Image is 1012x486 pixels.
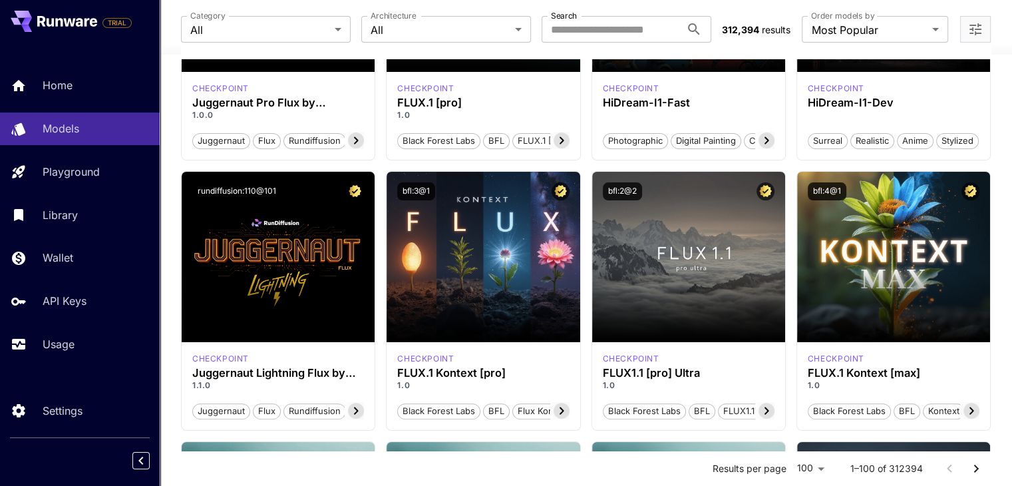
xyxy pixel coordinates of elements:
[671,132,741,149] button: Digital Painting
[43,164,100,180] p: Playground
[513,405,574,418] span: Flux Kontext
[253,132,281,149] button: flux
[898,134,933,148] span: Anime
[603,97,774,109] div: HiDream-I1-Fast
[371,22,510,38] span: All
[808,353,864,365] div: FLUX.1 Kontext [max]
[102,15,132,31] span: Add your payment card to enable full platform functionality.
[744,132,795,149] button: Cinematic
[253,134,280,148] span: flux
[808,134,847,148] span: Surreal
[718,402,805,419] button: FLUX1.1 [pro] Ultra
[961,182,979,200] button: Certified Model – Vetted for best performance and includes a commercial license.
[397,182,435,200] button: bfl:3@1
[603,379,774,391] p: 1.0
[512,132,574,149] button: FLUX.1 [pro]
[850,462,923,475] p: 1–100 of 312394
[132,452,150,469] button: Collapse sidebar
[283,402,346,419] button: rundiffusion
[103,18,131,28] span: TRIAL
[897,132,933,149] button: Anime
[808,182,846,200] button: bfl:4@1
[811,10,874,21] label: Order models by
[483,132,510,149] button: BFL
[397,367,569,379] h3: FLUX.1 Kontext [pro]
[792,459,829,478] div: 100
[397,353,454,365] p: checkpoint
[43,293,86,309] p: API Keys
[192,182,281,200] button: rundiffusion:110@101
[713,462,786,475] p: Results per page
[552,182,570,200] button: Certified Model – Vetted for best performance and includes a commercial license.
[923,402,965,419] button: Kontext
[963,455,989,482] button: Go to next page
[192,367,364,379] h3: Juggernaut Lightning Flux by RunDiffusion
[757,182,774,200] button: Certified Model – Vetted for best performance and includes a commercial license.
[193,405,250,418] span: juggernaut
[808,83,864,95] div: HiDream Dev
[808,97,979,109] h3: HiDream-I1-Dev
[142,449,160,473] div: Collapse sidebar
[808,132,848,149] button: Surreal
[397,353,454,365] div: FLUX.1 Kontext [pro]
[397,132,480,149] button: Black Forest Labs
[808,379,979,391] p: 1.0
[513,134,574,148] span: FLUX.1 [pro]
[603,353,659,365] div: fluxultra
[397,83,454,95] p: checkpoint
[722,24,759,35] span: 312,394
[603,367,774,379] h3: FLUX1.1 [pro] Ultra
[603,405,685,418] span: Black Forest Labs
[397,402,480,419] button: Black Forest Labs
[190,22,329,38] span: All
[811,22,927,38] span: Most Popular
[894,402,920,419] button: BFL
[43,336,75,352] p: Usage
[371,10,416,21] label: Architecture
[192,109,364,121] p: 1.0.0
[284,405,345,418] span: rundiffusion
[967,21,983,38] button: Open more filters
[762,24,790,35] span: results
[192,379,364,391] p: 1.1.0
[671,134,741,148] span: Digital Painting
[193,134,250,148] span: juggernaut
[397,97,569,109] h3: FLUX.1 [pro]
[398,405,480,418] span: Black Forest Labs
[192,402,250,419] button: juggernaut
[936,132,979,149] button: Stylized
[850,132,894,149] button: Realistic
[937,134,978,148] span: Stylized
[808,367,979,379] h3: FLUX.1 Kontext [max]
[397,83,454,95] div: fluxpro
[808,402,891,419] button: Black Forest Labs
[43,121,79,136] p: Models
[192,132,250,149] button: juggernaut
[43,207,78,223] p: Library
[43,403,83,419] p: Settings
[894,405,920,418] span: BFL
[398,134,480,148] span: Black Forest Labs
[851,134,894,148] span: Realistic
[253,405,280,418] span: flux
[924,405,964,418] span: Kontext
[603,83,659,95] p: checkpoint
[192,97,364,109] div: Juggernaut Pro Flux by RunDiffusion
[745,134,794,148] span: Cinematic
[808,83,864,95] p: checkpoint
[603,134,667,148] span: Photographic
[397,379,569,391] p: 1.0
[551,10,577,21] label: Search
[603,83,659,95] div: HiDream Fast
[192,353,249,365] div: FLUX.1 D
[283,132,346,149] button: rundiffusion
[603,182,642,200] button: bfl:2@2
[284,134,345,148] span: rundiffusion
[253,402,281,419] button: flux
[43,250,73,266] p: Wallet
